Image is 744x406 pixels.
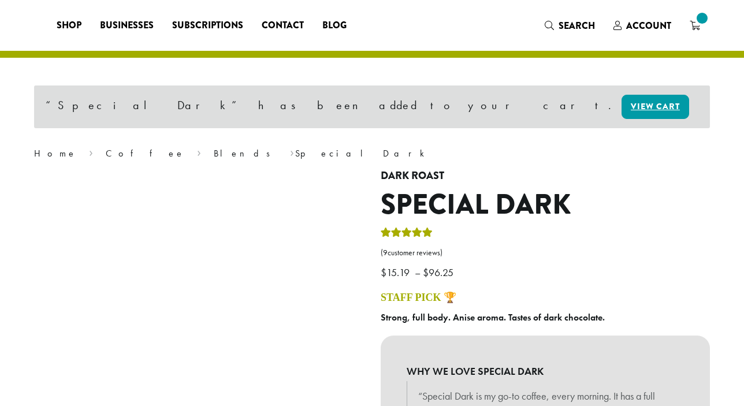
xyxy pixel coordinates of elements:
span: – [415,266,421,279]
a: Blends [214,147,278,159]
span: › [89,143,93,161]
span: Businesses [100,18,154,33]
span: 9 [383,248,388,258]
a: (9customer reviews) [381,247,710,259]
span: Blog [322,18,347,33]
div: “Special Dark” has been added to your cart. [34,85,710,128]
a: Coffee [106,147,185,159]
span: Account [626,19,671,32]
span: $ [381,266,386,279]
span: $ [423,266,429,279]
span: Search [559,19,595,32]
span: › [197,143,201,161]
div: Rated 5.00 out of 5 [381,226,433,243]
nav: Breadcrumb [34,147,710,161]
span: Shop [57,18,81,33]
bdi: 15.19 [381,266,412,279]
b: Strong, full body. Anise aroma. Tastes of dark chocolate. [381,311,605,323]
b: WHY WE LOVE SPECIAL DARK [407,362,684,381]
h4: Dark Roast [381,170,710,182]
a: Shop [47,16,91,35]
span: Contact [262,18,304,33]
bdi: 96.25 [423,266,456,279]
a: Home [34,147,77,159]
a: STAFF PICK 🏆 [381,292,456,303]
span: › [290,143,294,161]
span: Subscriptions [172,18,243,33]
a: Search [535,16,604,35]
h1: Special Dark [381,188,710,222]
a: View cart [622,95,689,119]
